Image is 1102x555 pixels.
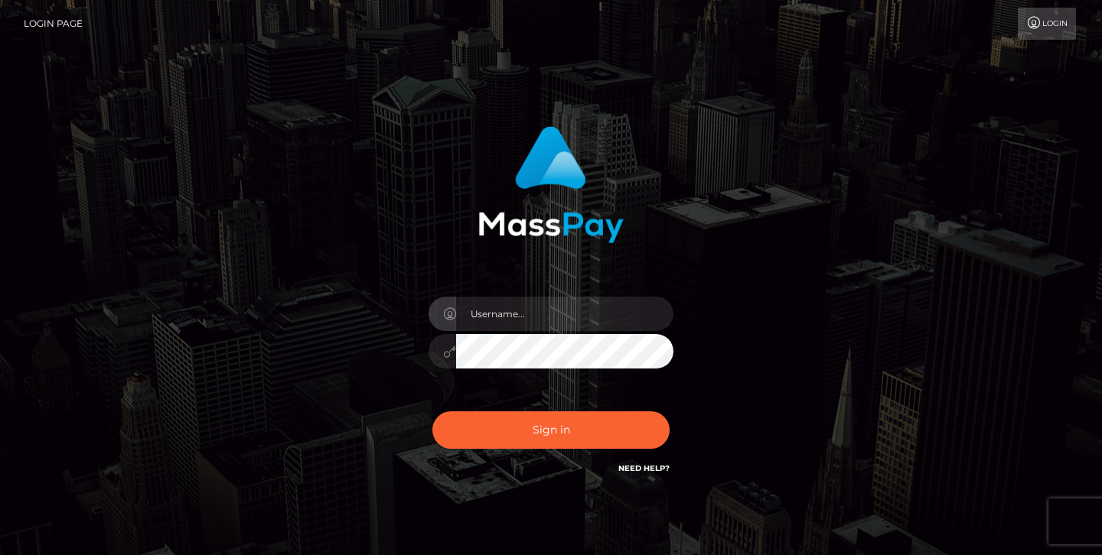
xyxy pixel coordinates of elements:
a: Need Help? [618,463,670,473]
button: Sign in [432,411,670,449]
a: Login [1018,8,1076,40]
a: Login Page [24,8,83,40]
img: MassPay Login [478,126,624,243]
input: Username... [456,297,673,331]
